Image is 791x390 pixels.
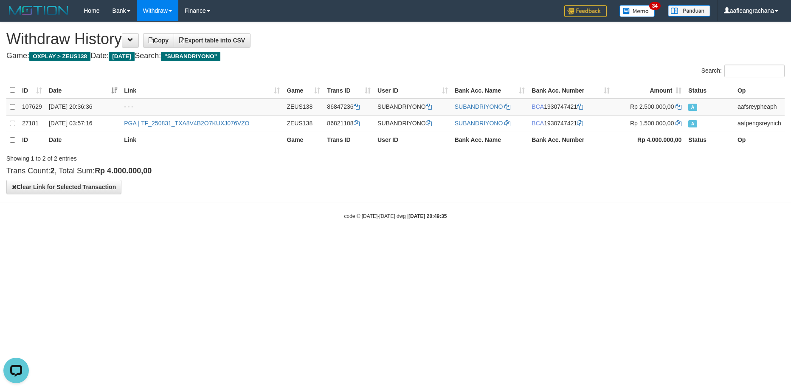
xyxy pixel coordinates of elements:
th: Game [283,132,324,148]
span: 34 [649,2,661,10]
td: 1930747421 [528,99,613,116]
th: Amount: activate to sort column ascending [613,82,685,99]
span: OXPLAY > ZEUS138 [29,52,90,61]
td: ZEUS138 [283,99,324,116]
span: Export table into CSV [179,37,245,44]
h4: Game: Date: Search: [6,52,785,60]
a: Copy [143,33,174,48]
td: 86847236 [324,99,374,116]
th: Op [734,82,785,99]
h1: Withdraw History [6,31,785,48]
img: panduan.png [668,5,710,17]
th: User ID: activate to sort column ascending [374,82,451,99]
td: 86821108 [324,115,374,132]
th: Trans ID: activate to sort column ascending [324,82,374,99]
th: Bank Acc. Number [528,132,613,148]
a: SUBANDRIYONO [455,103,503,110]
strong: Rp 4.000.000,00 [637,136,681,143]
th: Link [121,132,283,148]
button: Open LiveChat chat widget [3,3,29,29]
th: Game: activate to sort column ascending [283,82,324,99]
td: 107629 [19,99,45,116]
td: SUBANDRIYONO [374,115,451,132]
a: SUBANDRIYONO [455,120,503,127]
span: Approved - Marked by aafnoeunsreypich [688,104,697,111]
span: Rp 1.500.000,00 [630,120,674,127]
th: Status [685,82,734,99]
td: 1930747421 [528,115,613,132]
th: ID: activate to sort column ascending [19,82,45,99]
button: Clear Link for Selected Transaction [6,180,121,194]
th: Trans ID [324,132,374,148]
span: Copy [149,37,169,44]
th: Bank Acc. Name [451,132,529,148]
th: Date: activate to sort column ascending [45,82,121,99]
th: Bank Acc. Number: activate to sort column ascending [528,82,613,99]
td: aafpengsreynich [734,115,785,132]
a: PGA | TF_250831_TXA8V4B2O7KUXJ076VZO [124,120,249,127]
small: code © [DATE]-[DATE] dwg | [344,213,447,219]
img: Button%20Memo.svg [619,5,655,17]
th: Bank Acc. Name: activate to sort column ascending [451,82,529,99]
td: aafsreypheaph [734,99,785,116]
span: Rp 2.500.000,00 [630,103,674,110]
th: Status [685,132,734,148]
img: Feedback.jpg [564,5,607,17]
th: ID [19,132,45,148]
td: [DATE] 03:57:16 [45,115,121,132]
th: Op [734,132,785,148]
th: Link: activate to sort column ascending [121,82,283,99]
div: Showing 1 to 2 of 2 entries [6,151,323,163]
span: Approved - Marked by aafpengsreynich [688,120,697,127]
th: User ID [374,132,451,148]
td: SUBANDRIYONO [374,99,451,116]
h4: Trans Count: , Total Sum: [6,167,785,175]
span: "SUBANDRIYONO" [161,52,220,61]
strong: Rp 4.000.000,00 [95,167,152,175]
td: 27181 [19,115,45,132]
a: Export table into CSV [174,33,251,48]
img: MOTION_logo.png [6,4,71,17]
input: Search: [724,65,785,77]
span: BCA [532,103,544,110]
td: [DATE] 20:36:36 [45,99,121,116]
span: BCA [532,120,544,127]
th: Date [45,132,121,148]
label: Search: [701,65,785,77]
strong: [DATE] 20:49:35 [408,213,447,219]
td: - - - [121,99,283,116]
strong: 2 [50,167,54,175]
td: ZEUS138 [283,115,324,132]
span: [DATE] [109,52,135,61]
